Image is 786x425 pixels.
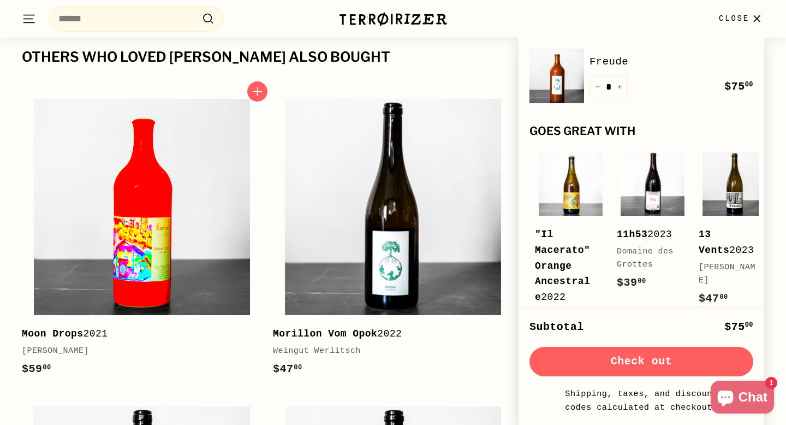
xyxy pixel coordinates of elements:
div: 2023 [699,227,759,258]
span: $75 [724,80,753,93]
div: $75 [724,318,753,336]
div: 2022 [535,227,595,305]
span: Close [719,13,749,25]
span: $47 [273,363,302,375]
div: Subtotal [529,318,584,336]
button: Close [712,3,771,35]
a: "Il Macerato" Orange Ancestrale2022Folicello [535,149,606,352]
sup: 00 [638,278,646,285]
button: Check out [529,347,753,376]
b: Morillon Vom Opok [273,328,377,339]
sup: 00 [745,81,753,88]
div: [PERSON_NAME] [699,261,759,287]
div: Weingut Werlitsch [273,345,502,358]
div: 2021 [22,326,251,342]
div: Goes great with [529,125,753,138]
span: $59 [22,363,51,375]
img: Freude [529,49,584,103]
span: $39 [617,276,646,289]
a: 11h532023Domaine des Grottes [617,149,688,303]
a: Moon Drops2021[PERSON_NAME] [22,87,262,389]
div: 2022 [273,326,502,342]
div: Domaine des Grottes [617,245,677,271]
b: 13 Vents [699,229,729,256]
a: Morillon Vom Opok2022Weingut Werlitsch [273,87,513,389]
small: Shipping, taxes, and discount codes calculated at checkout. [562,387,720,414]
sup: 00 [43,364,51,371]
div: [PERSON_NAME] [22,345,251,358]
span: $47 [699,292,728,305]
sup: 00 [294,364,302,371]
b: Moon Drops [22,328,84,339]
a: Freude [589,54,753,70]
b: 11h53 [617,229,647,240]
div: Others who loved [PERSON_NAME] also bought [22,50,764,65]
a: 13 Vents2023[PERSON_NAME] [699,149,770,318]
b: "Il Macerato" Orange Ancestrale [535,229,590,303]
div: 2023 [617,227,677,243]
button: Reduce item quantity by one [589,76,606,98]
sup: 00 [745,321,753,329]
button: Increase item quantity by one [611,76,628,98]
sup: 00 [719,293,728,301]
inbox-online-store-chat: Shopify online store chat [707,381,777,416]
